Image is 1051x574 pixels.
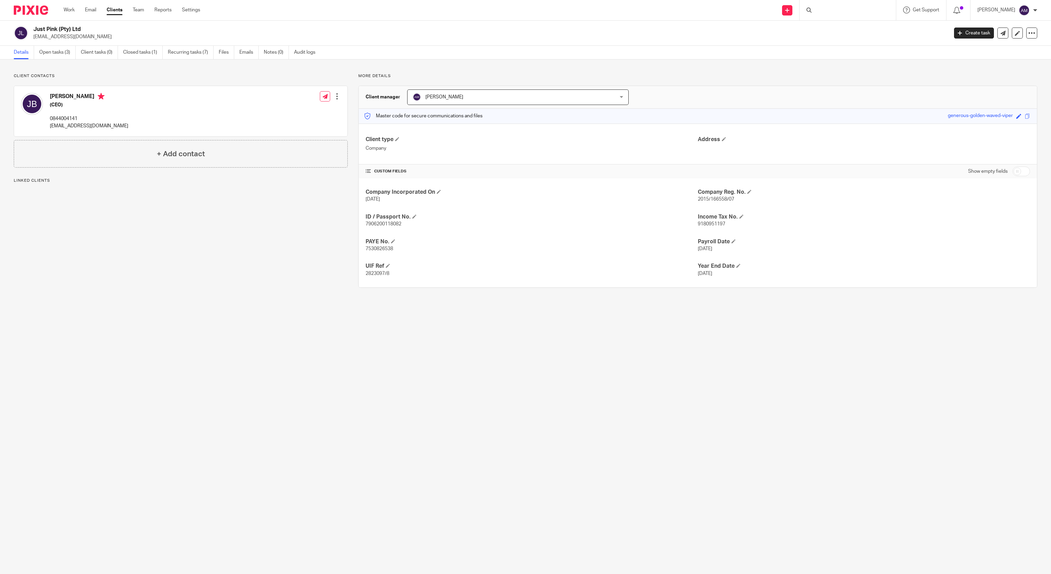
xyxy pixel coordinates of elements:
[968,168,1008,175] label: Show empty fields
[81,46,118,59] a: Client tasks (0)
[366,94,400,100] h3: Client manager
[366,189,698,196] h4: Company Incorporated On
[364,113,483,119] p: Master code for secure communications and files
[366,246,393,251] span: 7530826538
[366,145,698,152] p: Company
[366,222,401,226] span: 7906200118082
[366,263,698,270] h4: UIF Ref
[264,46,289,59] a: Notes (0)
[14,178,348,183] p: Linked clients
[294,46,321,59] a: Audit logs
[366,271,389,276] span: 2823097/8
[33,26,762,33] h2: Just Pink (Pty) Ltd
[107,7,122,13] a: Clients
[913,8,939,12] span: Get Support
[50,102,128,108] h5: (CEO)
[219,46,234,59] a: Files
[413,93,421,101] img: svg%3E
[977,7,1015,13] p: [PERSON_NAME]
[154,7,172,13] a: Reports
[698,271,712,276] span: [DATE]
[366,197,380,202] span: [DATE]
[39,46,76,59] a: Open tasks (3)
[954,28,994,39] a: Create task
[698,136,1030,143] h4: Address
[64,7,75,13] a: Work
[358,73,1037,79] p: More details
[123,46,163,59] a: Closed tasks (1)
[98,93,105,100] i: Primary
[33,33,944,40] p: [EMAIL_ADDRESS][DOMAIN_NAME]
[182,7,200,13] a: Settings
[698,213,1030,221] h4: Income Tax No.
[14,73,348,79] p: Client contacts
[366,213,698,221] h4: ID / Passport No.
[50,93,128,102] h4: [PERSON_NAME]
[698,197,734,202] span: 2015/166558/07
[168,46,214,59] a: Recurring tasks (7)
[14,6,48,15] img: Pixie
[698,238,1030,245] h4: Payroll Date
[698,189,1030,196] h4: Company Reg. No.
[366,136,698,143] h4: Client type
[698,246,712,251] span: [DATE]
[948,112,1013,120] div: generous-golden-waved-viper
[14,46,34,59] a: Details
[50,115,128,122] p: 0844004141
[698,263,1030,270] h4: Year End Date
[1019,5,1030,16] img: svg%3E
[366,169,698,174] h4: CUSTOM FIELDS
[133,7,144,13] a: Team
[239,46,259,59] a: Emails
[85,7,96,13] a: Email
[14,26,28,40] img: svg%3E
[698,222,725,226] span: 9180951197
[50,123,128,129] p: [EMAIL_ADDRESS][DOMAIN_NAME]
[21,93,43,115] img: svg%3E
[157,149,205,159] h4: + Add contact
[366,238,698,245] h4: PAYE No.
[425,95,463,99] span: [PERSON_NAME]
